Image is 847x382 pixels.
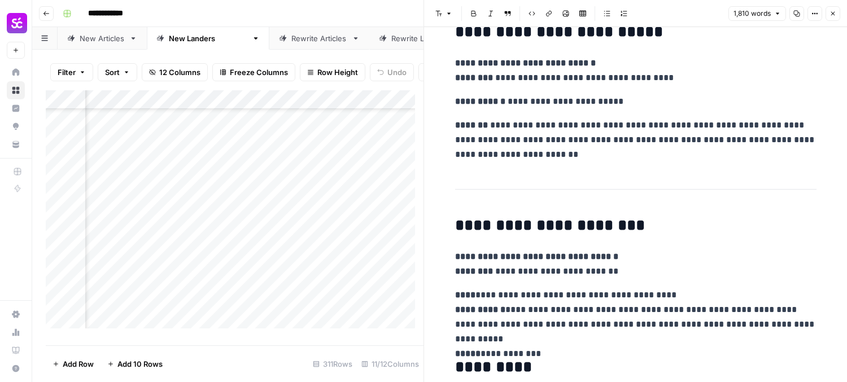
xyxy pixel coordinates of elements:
a: New Articles [58,27,147,50]
span: 12 Columns [159,67,200,78]
a: Opportunities [7,117,25,135]
button: Undo [370,63,414,81]
button: Add 10 Rows [101,355,169,373]
div: 11/12 Columns [357,355,423,373]
a: Insights [7,99,25,117]
a: Rewrite Articles [269,27,369,50]
button: Workspace: Smartcat [7,9,25,37]
a: Your Data [7,135,25,153]
a: Settings [7,305,25,323]
a: Learning Hub [7,341,25,359]
span: 1,810 words [734,8,771,19]
button: Help + Support [7,359,25,377]
div: New [PERSON_NAME] [169,33,247,44]
span: Filter [58,67,76,78]
a: Home [7,63,25,81]
button: Filter [50,63,93,81]
span: Add 10 Rows [117,358,163,370]
button: Sort [98,63,137,81]
button: Add Row [46,355,101,373]
a: Usage [7,323,25,341]
span: Undo [387,67,407,78]
img: Smartcat Logo [7,13,27,33]
div: Rewrite Articles [291,33,347,44]
a: New [PERSON_NAME] [147,27,269,50]
button: Row Height [300,63,365,81]
span: Sort [105,67,120,78]
span: Freeze Columns [230,67,288,78]
div: 311 Rows [308,355,357,373]
span: Add Row [63,358,94,370]
span: Row Height [317,67,358,78]
button: 12 Columns [142,63,208,81]
div: New Articles [80,33,125,44]
div: Rewrite [PERSON_NAME] [391,33,481,44]
button: 1,810 words [728,6,786,21]
button: Freeze Columns [212,63,295,81]
a: Rewrite [PERSON_NAME] [369,27,503,50]
a: Browse [7,81,25,99]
